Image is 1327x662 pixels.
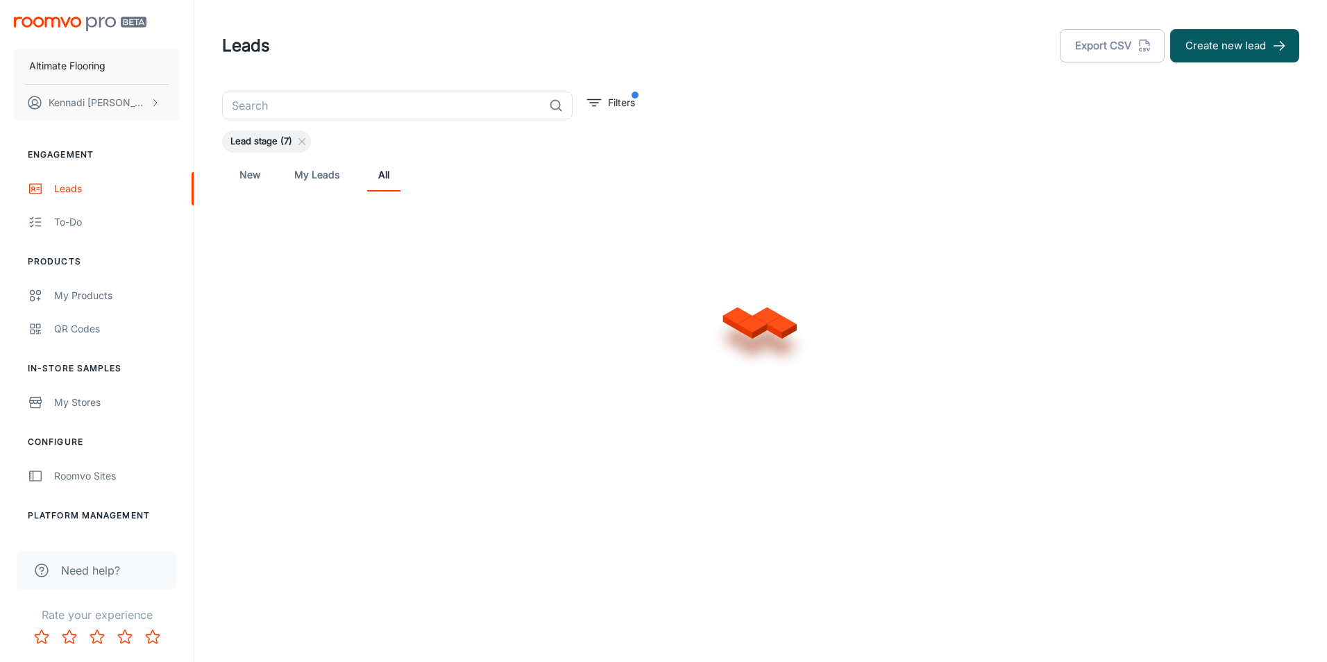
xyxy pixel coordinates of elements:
p: Filters [608,95,635,110]
p: Kennadi [PERSON_NAME] [49,95,146,110]
div: Lead stage (7) [222,130,311,153]
div: My Products [54,288,180,303]
button: Create new lead [1170,29,1299,62]
div: To-do [54,214,180,230]
span: Lead stage (7) [222,135,301,148]
button: filter [584,92,639,114]
button: Export CSV [1060,29,1165,62]
h1: Leads [222,33,270,58]
button: Altimate Flooring [14,48,180,84]
a: New [233,158,267,192]
div: QR Codes [54,321,180,337]
div: Leads [54,181,180,196]
img: Roomvo PRO Beta [14,17,146,31]
p: Altimate Flooring [29,58,105,74]
a: All [367,158,400,192]
div: Roomvo Sites [54,468,180,484]
div: My Stores [54,395,180,410]
a: My Leads [294,158,339,192]
input: Search [222,92,543,119]
button: Kennadi [PERSON_NAME] [14,85,180,121]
